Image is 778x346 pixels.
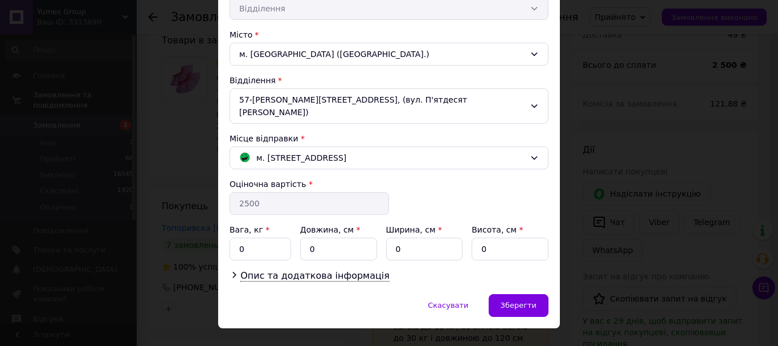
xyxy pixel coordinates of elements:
[230,43,548,66] div: м. [GEOGRAPHIC_DATA] ([GEOGRAPHIC_DATA].)
[240,270,390,282] span: Опис та додаткова інформація
[501,301,537,310] span: Зберегти
[472,225,523,234] label: Висота, см
[230,88,548,124] div: 57-[PERSON_NAME][STREET_ADDRESS], (вул. П'ятдесят [PERSON_NAME])
[230,180,306,189] label: Оціночна вартість
[386,225,442,234] label: Ширина, см
[256,152,346,164] span: м. [STREET_ADDRESS]
[428,301,468,310] span: Скасувати
[230,29,548,40] div: Місто
[230,75,548,86] div: Відділення
[300,225,361,234] label: Довжина, см
[230,133,548,144] div: Місце відправки
[230,225,269,234] label: Вага, кг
